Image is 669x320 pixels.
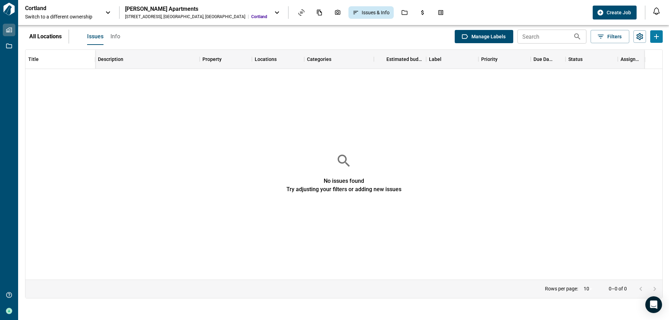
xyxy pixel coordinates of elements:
[125,6,267,13] div: [PERSON_NAME] Apartments
[25,5,88,12] p: Cortland
[553,54,563,64] button: Sort
[426,50,478,69] div: Label
[377,54,386,64] button: Sort
[286,185,401,193] span: Try adjusting your filters or adding new issues
[330,7,345,18] div: Photos
[29,32,62,41] p: All Locations
[397,7,412,18] div: Jobs
[362,9,390,16] span: Issues & Info
[593,6,637,19] button: Create Job
[98,50,123,69] div: Description
[39,55,48,64] button: Sort
[255,50,277,69] div: Locations
[200,50,252,69] div: Property
[650,30,663,43] button: Add Issues or Info
[433,7,448,18] div: Takeoff Center
[583,54,592,64] button: Sort
[80,28,120,45] div: base tabs
[498,54,507,64] button: Sort
[251,14,267,19] span: Cortland
[25,50,95,69] div: Title
[307,50,331,69] div: Categories
[110,33,120,40] span: Info
[415,7,430,18] div: Budgets
[533,50,553,69] div: Due Date
[478,50,531,69] div: Priority
[651,6,662,17] button: Open notification feed
[324,169,364,185] span: No issues found
[374,50,426,69] div: Estimated budget
[640,54,650,64] button: Sort
[618,50,653,69] div: Assigned To
[607,33,622,40] span: Filters
[123,54,133,64] button: Sort
[531,50,566,69] div: Due Date
[545,287,578,291] p: Rows per page:
[202,50,222,69] div: Property
[607,9,631,16] span: Create Job
[252,50,304,69] div: Locations
[386,50,423,69] div: Estimated budget
[609,287,627,291] p: 0–0 of 0
[294,7,309,18] div: Asset View
[125,14,245,19] div: [STREET_ADDRESS] , [GEOGRAPHIC_DATA] , [GEOGRAPHIC_DATA]
[645,296,662,313] div: Open Intercom Messenger
[633,30,646,43] button: Settings
[566,50,618,69] div: Status
[312,7,327,18] div: Documents
[28,50,39,69] div: Title
[348,6,394,19] div: Issues & Info
[95,50,200,69] div: Description
[304,50,374,69] div: Categories
[471,33,506,40] span: Manage Labels
[441,54,451,64] button: Sort
[581,284,598,294] div: 10
[87,33,103,40] span: Issues
[429,50,441,69] div: Label
[481,50,498,69] div: Priority
[591,30,629,43] button: Filters
[25,13,98,20] span: Switch to a different ownership
[568,50,583,69] div: Status
[621,50,640,69] div: Assigned To
[455,30,513,43] button: Manage Labels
